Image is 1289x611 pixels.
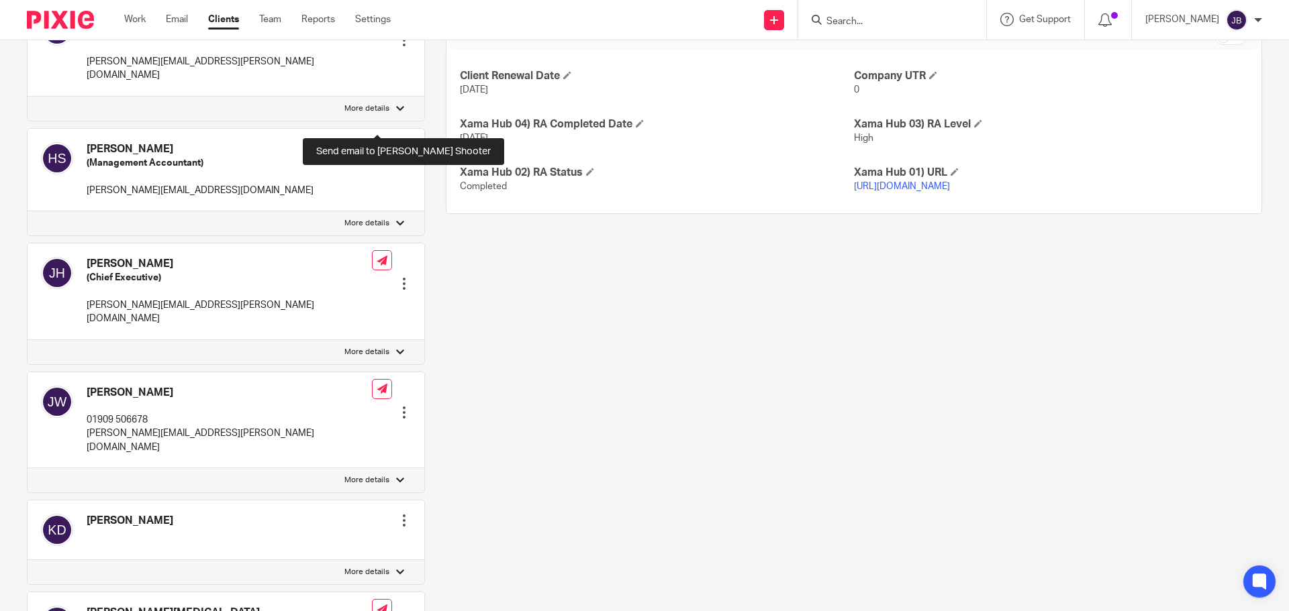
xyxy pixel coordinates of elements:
[854,117,1248,131] h4: Xama Hub 03) RA Level
[460,133,488,143] span: [DATE]
[41,386,73,418] img: svg%3E
[41,514,73,546] img: svg%3E
[460,182,507,191] span: Completed
[41,142,73,174] img: svg%3E
[854,182,950,191] a: [URL][DOMAIN_NAME]
[87,257,372,271] h4: [PERSON_NAME]
[87,271,372,284] h5: (Chief Executive)
[166,13,188,26] a: Email
[1145,13,1219,26] p: [PERSON_NAME]
[460,117,854,131] h4: Xama Hub 04) RA Completed Date
[87,298,372,326] p: [PERSON_NAME][EMAIL_ADDRESS][PERSON_NAME][DOMAIN_NAME]
[854,85,859,95] span: 0
[87,514,173,528] h4: [PERSON_NAME]
[1226,9,1247,31] img: svg%3E
[854,69,1248,83] h4: Company UTR
[301,13,335,26] a: Reports
[1019,15,1071,24] span: Get Support
[87,413,372,427] p: 01909 506678
[87,386,372,400] h4: [PERSON_NAME]
[344,103,389,114] p: More details
[460,85,488,95] span: [DATE]
[854,166,1248,180] h4: Xama Hub 01) URL
[460,69,854,83] h4: Client Renewal Date
[87,55,372,82] p: [PERSON_NAME][EMAIL_ADDRESS][PERSON_NAME][DOMAIN_NAME]
[825,16,946,28] input: Search
[87,156,314,170] h5: (Management Accountant)
[124,13,146,26] a: Work
[344,218,389,229] p: More details
[460,166,854,180] h4: Xama Hub 02) RA Status
[87,427,372,454] p: [PERSON_NAME][EMAIL_ADDRESS][PERSON_NAME][DOMAIN_NAME]
[27,11,94,29] img: Pixie
[355,13,391,26] a: Settings
[344,347,389,357] p: More details
[87,184,314,197] p: [PERSON_NAME][EMAIL_ADDRESS][DOMAIN_NAME]
[208,13,239,26] a: Clients
[259,13,281,26] a: Team
[344,567,389,577] p: More details
[344,475,389,486] p: More details
[41,257,73,289] img: svg%3E
[854,133,873,143] span: High
[87,142,314,156] h4: [PERSON_NAME]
